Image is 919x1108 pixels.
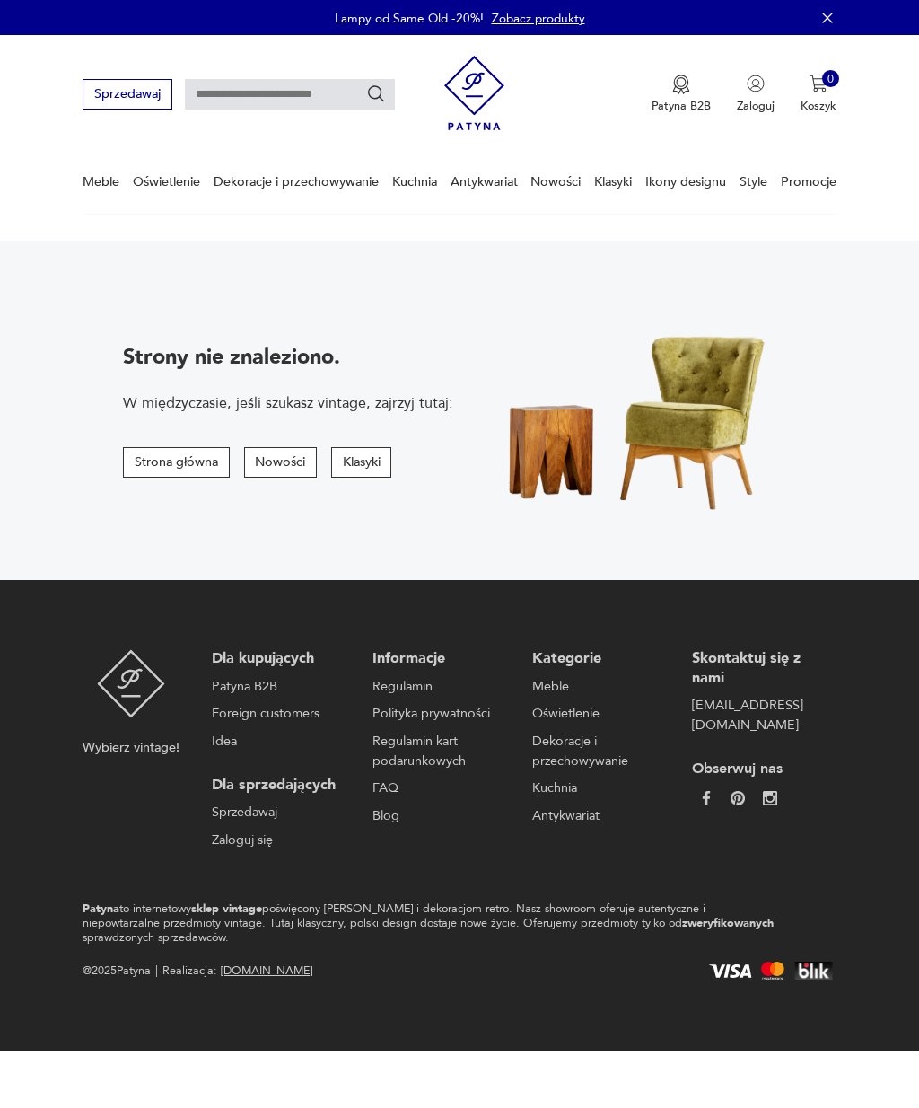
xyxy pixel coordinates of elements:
[444,49,504,136] img: Patyna - sklep z meblami i dekoracjami vintage
[737,98,775,114] p: Zaloguj
[366,84,386,104] button: Szukaj
[781,151,836,213] a: Promocje
[791,962,836,980] img: BLIK
[532,677,668,697] a: Meble
[123,343,453,372] p: Strony nie znaleziono.
[532,732,668,770] a: Dekoracje i przechowywanie
[472,293,809,528] img: Fotel
[692,760,827,779] p: Obserwuj nas
[492,10,585,27] a: Zobacz produkty
[372,677,508,697] a: Regulamin
[83,901,780,945] p: to internetowy poświęcony [PERSON_NAME] i dekoracjom retro. Nasz showroom oferuje autentyczne i n...
[331,447,391,477] button: Klasyki
[133,151,200,213] a: Oświetlenie
[335,10,484,27] p: Lampy od Same Old -20%!
[83,79,171,109] button: Sprzedawaj
[212,732,347,752] a: Idea
[212,803,347,822] a: Sprzedawaj
[97,649,166,718] img: Patyna - sklep z meblami i dekoracjami vintage
[652,75,711,114] a: Ikona medaluPatyna B2B
[83,90,171,101] a: Sprzedawaj
[801,98,836,114] p: Koszyk
[763,791,777,805] img: c2fd9cf7f39615d9d6839a72ae8e59e5.webp
[740,151,767,213] a: Style
[392,151,437,213] a: Kuchnia
[652,75,711,114] button: Patyna B2B
[652,98,711,114] p: Patyna B2B
[212,776,347,796] p: Dla sprzedających
[221,963,312,979] a: [DOMAIN_NAME]
[83,901,119,917] strong: Patyna
[645,151,726,213] a: Ikony designu
[155,962,158,981] div: |
[83,738,179,758] p: Wybierz vintage!
[747,75,765,92] img: Ikonka użytkownika
[737,75,775,114] button: Zaloguj
[530,151,581,213] a: Nowości
[214,151,379,213] a: Dekoracje i przechowywanie
[123,447,229,477] button: Strona główna
[162,962,312,981] span: Realizacja:
[244,447,317,477] button: Nowości
[699,791,713,805] img: da9060093f698e4c3cedc1453eec5031.webp
[83,151,119,213] a: Meble
[594,151,632,213] a: Klasyki
[212,831,347,850] a: Zaloguj się
[810,75,827,92] img: Ikona koszyka
[682,915,774,931] strong: zweryfikowanych
[212,677,347,697] a: Patyna B2B
[532,806,668,826] a: Antykwariat
[83,962,151,981] span: @ 2025 Patyna
[705,964,756,978] img: Visa
[372,732,508,770] a: Regulamin kart podarunkowych
[758,962,787,980] img: Mastercard
[532,649,668,669] p: Kategorie
[692,649,827,688] p: Skontaktuj się z nami
[822,70,840,88] div: 0
[672,75,690,94] img: Ikona medalu
[372,649,508,669] p: Informacje
[191,901,262,917] strong: sklep vintage
[532,778,668,798] a: Kuchnia
[123,393,453,414] p: W międzyczasie, jeśli szukasz vintage, zajrzyj tutaj:
[731,791,745,805] img: 37d27d81a828e637adc9f9cb2e3d3a8a.webp
[532,704,668,724] a: Oświetlenie
[372,704,508,724] a: Polityka prywatności
[372,778,508,798] a: FAQ
[801,75,836,114] button: 0Koszyk
[692,696,827,734] a: [EMAIL_ADDRESS][DOMAIN_NAME]
[212,704,347,724] a: Foreign customers
[451,151,518,213] a: Antykwariat
[372,806,508,826] a: Blog
[212,649,347,669] p: Dla kupujących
